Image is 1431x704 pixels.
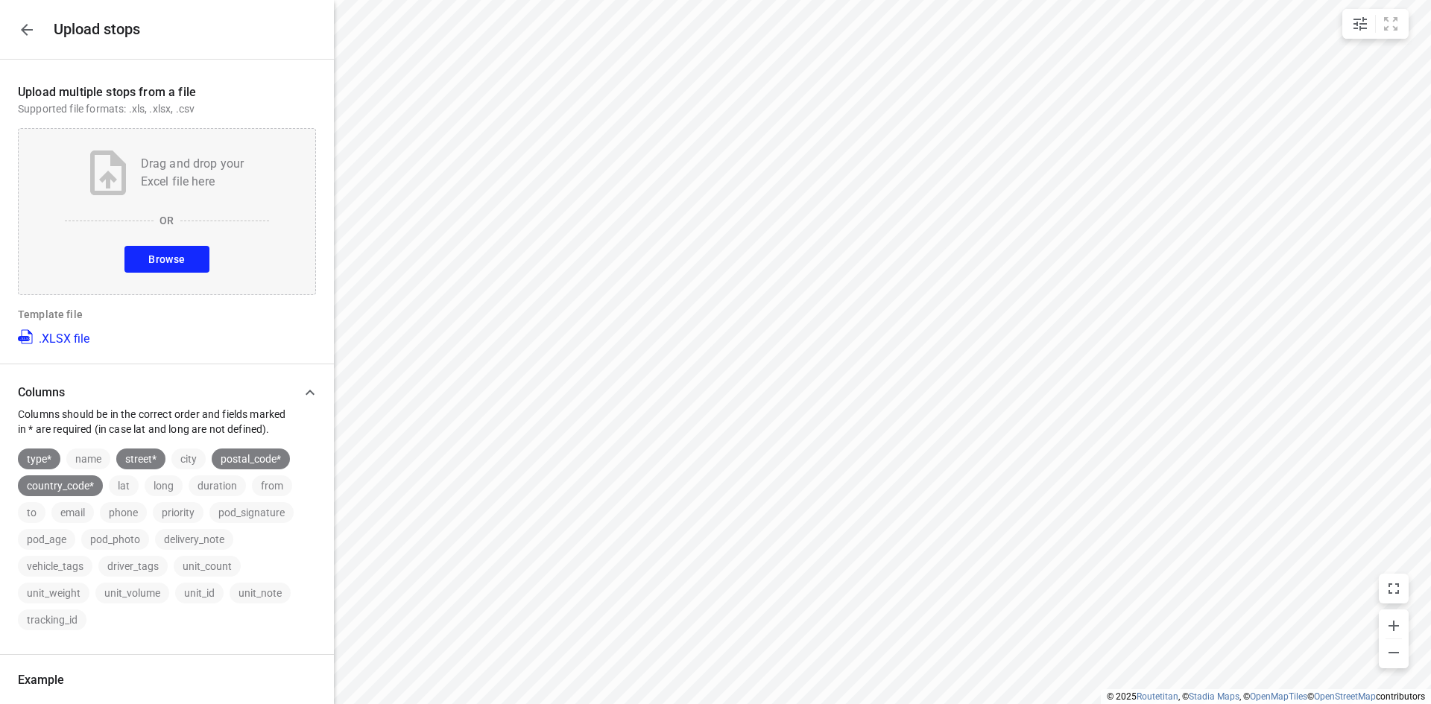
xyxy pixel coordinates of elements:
[18,385,295,399] p: Columns
[18,560,92,572] span: vehicle_tags
[155,533,233,545] span: delivery_note
[66,453,110,465] span: name
[18,328,89,346] a: .XLSX file
[18,328,36,346] img: XLSX
[171,453,206,465] span: city
[18,507,45,519] span: to
[90,150,126,195] img: Upload file
[18,533,75,545] span: pod_age
[18,587,89,599] span: unit_weight
[1342,9,1409,39] div: small contained button group
[18,453,60,465] span: type*
[148,250,185,269] span: Browse
[18,437,316,630] div: ColumnsColumns should be in the correct order and fields marked in * are required (in case lat an...
[189,480,246,492] span: duration
[18,407,295,437] p: Columns should be in the correct order and fields marked in * are required (in case lat and long ...
[141,155,244,191] p: Drag and drop your Excel file here
[18,480,103,492] span: country_code*
[175,587,224,599] span: unit_id
[1314,691,1376,702] a: OpenStreetMap
[230,587,291,599] span: unit_note
[54,21,140,38] h5: Upload stops
[174,560,241,572] span: unit_count
[98,560,168,572] span: driver_tags
[116,453,165,465] span: street*
[18,307,316,322] p: Template file
[18,673,316,687] p: Example
[1107,691,1425,702] li: © 2025 , © , © © contributors
[18,378,316,437] div: ColumnsColumns should be in the correct order and fields marked in * are required (in case lat an...
[252,480,292,492] span: from
[18,101,316,116] p: Supported file formats: .xls, .xlsx, .csv
[124,246,209,273] button: Browse
[1250,691,1307,702] a: OpenMapTiles
[1137,691,1178,702] a: Routetitan
[212,453,290,465] span: postal_code*
[51,507,94,519] span: email
[81,533,149,545] span: pod_photo
[95,587,169,599] span: unit_volume
[100,507,147,519] span: phone
[145,480,183,492] span: long
[153,507,203,519] span: priority
[1189,691,1239,702] a: Stadia Maps
[209,507,294,519] span: pod_signature
[109,480,139,492] span: lat
[159,213,174,228] p: OR
[18,83,316,101] p: Upload multiple stops from a file
[18,614,86,626] span: tracking_id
